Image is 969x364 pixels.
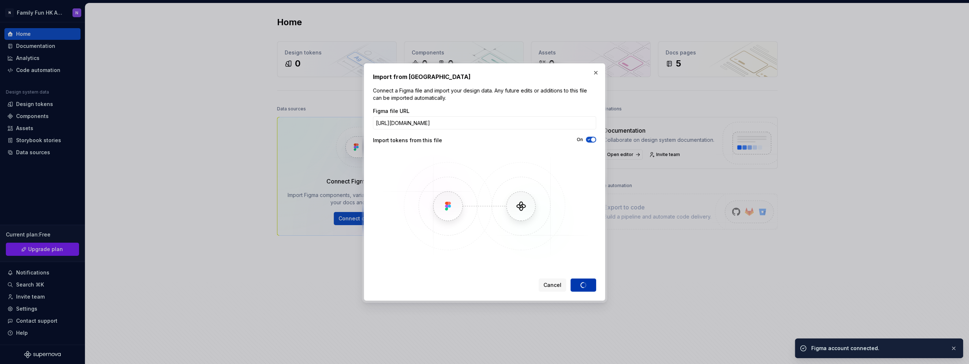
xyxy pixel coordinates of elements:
label: On [577,137,583,143]
span: Cancel [543,281,561,289]
input: https://figma.com/file/... [373,116,596,129]
p: Connect a Figma file and import your design data. Any future edits or additions to this file can ... [373,87,596,102]
label: Figma file URL [373,107,409,115]
button: Cancel [539,278,566,292]
h2: Import from [GEOGRAPHIC_DATA] [373,72,596,81]
div: Figma account connected. [811,345,944,352]
div: Import tokens from this file [373,137,484,144]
